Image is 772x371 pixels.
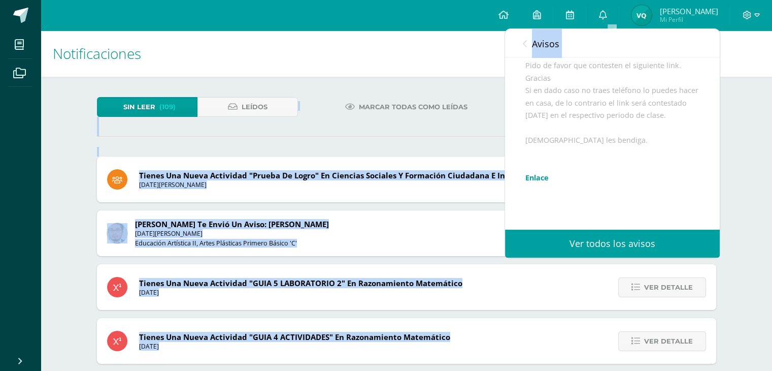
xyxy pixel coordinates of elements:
span: [PERSON_NAME] [659,6,718,16]
span: [PERSON_NAME] te envió un aviso: [PERSON_NAME] [135,219,329,229]
p: Educación Artística II, Artes Plásticas Primero Básico 'C' [135,239,297,248]
span: [DATE] [139,288,462,297]
div: Buen día apreciables estudiantes, es un gusto dirigirme a ustedes en este inicio de semana tan be... [525,10,699,271]
img: dff889bbce91cf50085911cef77a5a39.png [631,5,652,25]
span: Tienes una nueva actividad "GUIA 5 LABORATORIO 2" En Razonamiento Matemático [139,278,462,288]
span: Notificaciones [53,44,141,63]
span: (109) [159,98,176,116]
span: Tienes una nueva actividad "Prueba de Logro" En Ciencias Sociales y Formación Ciudadana e Intercu... [139,170,565,180]
span: [DATE][PERSON_NAME] [135,229,329,238]
span: Sin leer [123,98,155,116]
a: Marcar todas como leídas [332,97,480,117]
span: Leídos [242,98,267,116]
span: Ver detalle [644,332,693,351]
span: Tienes una nueva actividad "GUIA 4 ACTIVIDADES" En Razonamiento Matemático [139,332,450,342]
span: [DATE][PERSON_NAME] [139,180,565,189]
a: Sin leer(109) [97,97,197,117]
span: [DATE] [139,342,450,351]
a: Enlace [525,173,549,182]
a: Leídos [197,97,298,117]
span: Mi Perfil [659,15,718,24]
span: Ver detalle [644,278,693,297]
span: Avisos [532,38,559,50]
a: Ver todos los avisos [505,230,720,258]
span: Marcar todas como leídas [359,98,467,116]
img: 5fac68162d5e1b6fbd390a6ac50e103d.png [107,223,127,243]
